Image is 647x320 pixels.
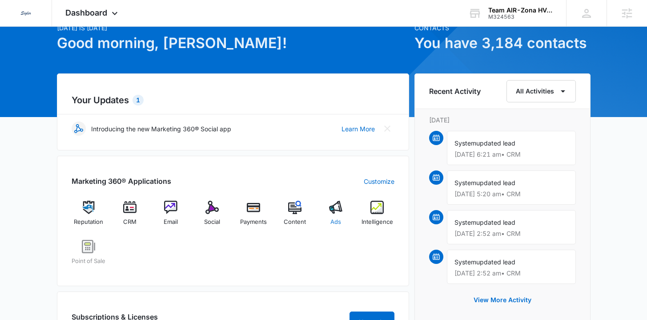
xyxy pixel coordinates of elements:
a: Intelligence [360,201,394,233]
span: updated lead [476,258,515,266]
h2: Your Updates [72,93,394,107]
img: Sigler Corporate [18,5,34,21]
p: [DATE] 2:52 am • CRM [454,270,568,276]
span: Payments [240,218,267,227]
a: CRM [113,201,147,233]
span: Ads [330,218,341,227]
span: Reputation [74,218,103,227]
p: [DATE] 6:21 am • CRM [454,151,568,158]
button: View More Activity [465,289,540,311]
span: Email [164,218,178,227]
div: account name [488,7,553,14]
span: CRM [123,218,137,227]
span: updated lead [476,139,515,147]
p: [DATE] [429,115,576,125]
span: Social [204,218,220,227]
a: Content [277,201,312,233]
span: updated lead [476,219,515,226]
a: Reputation [72,201,106,233]
div: account id [488,14,553,20]
span: System [454,179,476,186]
h2: Marketing 360® Applications [72,176,171,186]
p: [DATE] is [DATE] [57,23,409,32]
span: Dashboard [65,8,107,17]
span: Intelligence [362,218,393,227]
a: Ads [319,201,353,233]
p: [DATE] 2:52 am • CRM [454,231,568,237]
h1: You have 3,184 contacts [414,32,591,54]
span: updated lead [476,179,515,186]
a: Payments [237,201,271,233]
button: Close [380,122,394,136]
a: Point of Sale [72,240,106,272]
p: [DATE] 5:20 am • CRM [454,191,568,197]
span: System [454,219,476,226]
a: Email [154,201,188,233]
span: Point of Sale [72,257,105,266]
a: Social [195,201,229,233]
a: Customize [364,177,394,186]
h6: Recent Activity [429,86,481,97]
span: System [454,258,476,266]
p: Contacts [414,23,591,32]
a: Learn More [342,124,375,134]
div: 1 [133,95,144,105]
button: All Activities [506,80,576,102]
span: System [454,139,476,147]
h1: Good morning, [PERSON_NAME]! [57,32,409,54]
span: Content [284,218,306,227]
p: Introducing the new Marketing 360® Social app [91,124,231,134]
